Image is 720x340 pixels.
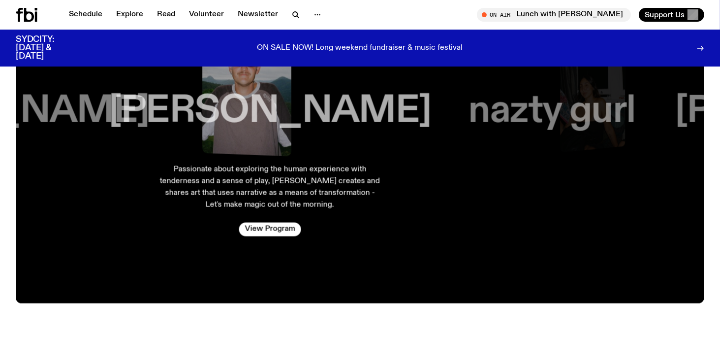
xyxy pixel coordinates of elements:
a: View Program [239,223,301,237]
button: Support Us [639,8,704,22]
a: Schedule [63,8,108,22]
p: ON SALE NOW! Long weekend fundraiser & music festival [257,44,463,53]
h3: [PERSON_NAME] [109,93,431,130]
a: Volunteer [183,8,230,22]
a: Newsletter [232,8,284,22]
img: Harrie Hastings stands in front of cloud-covered sky and rolling hills. He's wearing sunglasses a... [202,16,291,157]
a: Explore [110,8,149,22]
p: Passionate about exploring the human experience with tenderness and a sense of play, [PERSON_NAME... [160,164,380,211]
a: Read [151,8,181,22]
h3: nazty gurl [469,93,635,130]
button: On AirLunch with [PERSON_NAME] [477,8,631,22]
span: Support Us [645,10,685,19]
h3: SYDCITY: [DATE] & [DATE] [16,35,79,61]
